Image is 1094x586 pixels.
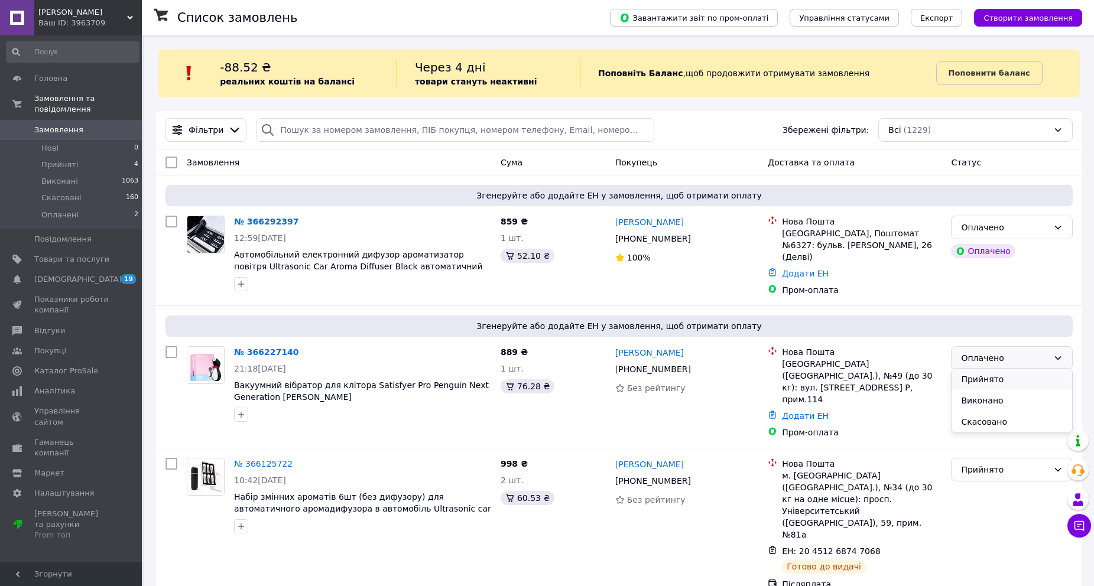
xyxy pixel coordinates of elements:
[501,158,522,167] span: Cума
[187,458,225,496] a: Фото товару
[501,217,528,226] span: 859 ₴
[41,176,78,187] span: Виконані
[974,9,1082,27] button: Створити замовлення
[122,176,138,187] span: 1063
[951,158,981,167] span: Статус
[920,14,953,22] span: Експорт
[768,158,855,167] span: Доставка та оплата
[952,369,1072,390] li: Прийнято
[34,509,109,541] span: [PERSON_NAME] та рахунки
[782,227,942,263] div: [GEOGRAPHIC_DATA], Поштомат №6327: бульв. [PERSON_NAME], 26 (Делві)
[782,427,942,438] div: Пром-оплата
[952,390,1072,411] li: Виконано
[598,69,683,78] b: Поповніть Баланс
[782,269,829,278] a: Додати ЕН
[180,64,198,82] img: :exclamation:
[187,458,224,495] img: Фото товару
[41,193,82,203] span: Скасовані
[782,559,866,574] div: Готово до видачі
[34,366,98,376] span: Каталог ProSale
[415,60,486,74] span: Через 4 дні
[121,274,136,284] span: 19
[189,124,223,136] span: Фільтри
[170,190,1068,201] span: Згенеруйте або додайте ЕН у замовлення, щоб отримати оплату
[782,458,942,470] div: Нова Пошта
[615,158,657,167] span: Покупець
[501,347,528,357] span: 889 ₴
[41,143,59,154] span: Нові
[949,69,1030,77] b: Поповнити баланс
[961,351,1048,364] div: Оплачено
[961,463,1048,476] div: Прийнято
[34,346,66,356] span: Покупці
[627,383,686,393] span: Без рейтингу
[34,93,142,115] span: Замовлення та повідомлення
[952,411,1072,432] li: Скасовано
[613,230,693,247] div: [PHONE_NUMBER]
[501,233,524,243] span: 1 шт.
[610,9,778,27] button: Завантажити звіт по пром-оплаті
[783,124,869,136] span: Збережені фільтри:
[234,459,293,468] a: № 366125722
[782,346,942,358] div: Нова Пошта
[983,14,1073,22] span: Створити замовлення
[888,124,901,136] span: Всі
[234,347,298,357] a: № 366227140
[799,14,890,22] span: Управління статусами
[234,492,491,513] a: Набір змінних ароматів 6шт (без дифузору) для автоматичного аромадифузора в автомобіль Ultrasonic...
[951,244,1015,258] div: Оплачено
[41,159,78,170] span: Прийняті
[34,234,92,245] span: Повідомлення
[34,468,64,478] span: Маркет
[34,73,67,84] span: Головна
[501,249,554,263] div: 52.10 ₴
[627,495,686,504] span: Без рейтингу
[170,320,1068,332] span: Згенеруйте або додайте ЕН у замовлення, щоб отримати оплату
[256,118,654,142] input: Пошук за номером замовлення, ПІБ покупця, номером телефону, Email, номером накладної
[38,7,127,18] span: Koala
[615,216,684,228] a: [PERSON_NAME]
[134,210,138,220] span: 2
[187,347,224,383] img: Фото товару
[234,380,489,402] a: Вакуумний вібратор для клітора Satisfyer Pro Penguin Next Generation [PERSON_NAME]
[615,458,684,470] a: [PERSON_NAME]
[501,364,524,373] span: 1 шт.
[613,473,693,489] div: [PHONE_NUMBER]
[34,488,95,499] span: Налаштування
[41,210,79,220] span: Оплачені
[34,437,109,458] span: Гаманець компанії
[187,216,224,253] img: Фото товару
[234,233,286,243] span: 12:59[DATE]
[627,253,651,262] span: 100%
[187,158,239,167] span: Замовлення
[34,125,83,135] span: Замовлення
[234,217,298,226] a: № 366292397
[911,9,963,27] button: Експорт
[961,221,1048,234] div: Оплачено
[501,459,528,468] span: 998 ₴
[187,216,225,253] a: Фото товару
[782,411,829,421] a: Додати ЕН
[234,364,286,373] span: 21:18[DATE]
[220,77,355,86] b: реальних коштів на балансі
[34,274,122,285] span: [DEMOGRAPHIC_DATA]
[34,294,109,315] span: Показники роботи компанії
[234,476,286,485] span: 10:42[DATE]
[962,12,1082,22] a: Створити замовлення
[234,250,483,283] a: Автомобільний електронний дифузор ароматизатор повітря Ultrasonic Car Aroma Diffuser Black автома...
[615,347,684,359] a: [PERSON_NAME]
[34,254,109,265] span: Товари та послуги
[177,11,297,25] h1: Список замовлень
[1067,514,1091,538] button: Чат з покупцем
[782,470,942,541] div: м. [GEOGRAPHIC_DATA] ([GEOGRAPHIC_DATA].), №34 (до 30 кг на одне місце): просп. Університетський ...
[415,77,537,86] b: товари стануть неактивні
[134,143,138,154] span: 0
[501,491,554,505] div: 60.53 ₴
[904,125,931,135] span: (1229)
[782,216,942,227] div: Нова Пошта
[619,12,768,23] span: Завантажити звіт по пром-оплаті
[220,60,271,74] span: -88.52 ₴
[782,284,942,296] div: Пром-оплата
[613,361,693,377] div: [PHONE_NUMBER]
